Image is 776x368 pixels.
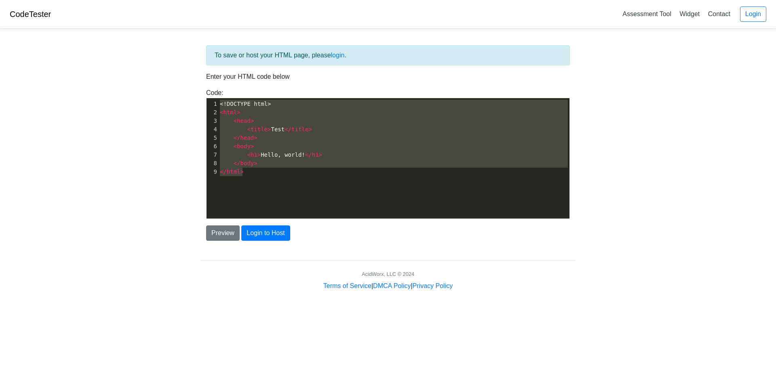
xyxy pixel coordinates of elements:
[247,151,250,158] span: <
[291,126,308,132] span: title
[285,126,291,132] span: </
[318,151,322,158] span: >
[251,126,268,132] span: title
[220,126,312,132] span: Test
[323,282,371,289] a: Terms of Service
[240,168,244,175] span: >
[240,160,254,166] span: body
[308,126,312,132] span: >
[220,101,271,107] span: <!DOCTYPE html>
[207,159,218,168] div: 8
[234,118,237,124] span: <
[220,168,227,175] span: </
[251,143,254,149] span: >
[234,143,237,149] span: <
[207,168,218,176] div: 9
[237,118,251,124] span: head
[207,108,218,117] div: 2
[413,282,453,289] a: Privacy Policy
[220,109,223,116] span: <
[323,281,453,291] div: | |
[206,45,570,65] div: To save or host your HTML page, please .
[331,52,345,59] a: login
[251,151,257,158] span: h1
[305,151,312,158] span: </
[268,126,271,132] span: >
[207,125,218,134] div: 4
[241,225,290,241] button: Login to Host
[220,151,322,158] span: Hello, world!
[234,135,240,141] span: </
[200,88,576,219] div: Code:
[237,109,240,116] span: >
[207,100,218,108] div: 1
[207,134,218,142] div: 5
[206,72,570,82] p: Enter your HTML code below
[257,151,261,158] span: >
[247,126,250,132] span: <
[676,7,703,21] a: Widget
[705,7,734,21] a: Contact
[207,117,218,125] div: 3
[251,118,254,124] span: >
[223,109,237,116] span: html
[740,6,766,22] a: Login
[237,143,251,149] span: body
[362,270,414,278] div: AcidWorx, LLC © 2024
[254,160,257,166] span: >
[207,151,218,159] div: 7
[10,10,51,19] a: CodeTester
[312,151,319,158] span: h1
[254,135,257,141] span: >
[619,7,675,21] a: Assessment Tool
[234,160,240,166] span: </
[206,225,240,241] button: Preview
[207,142,218,151] div: 6
[373,282,411,289] a: DMCA Policy
[227,168,240,175] span: html
[240,135,254,141] span: head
